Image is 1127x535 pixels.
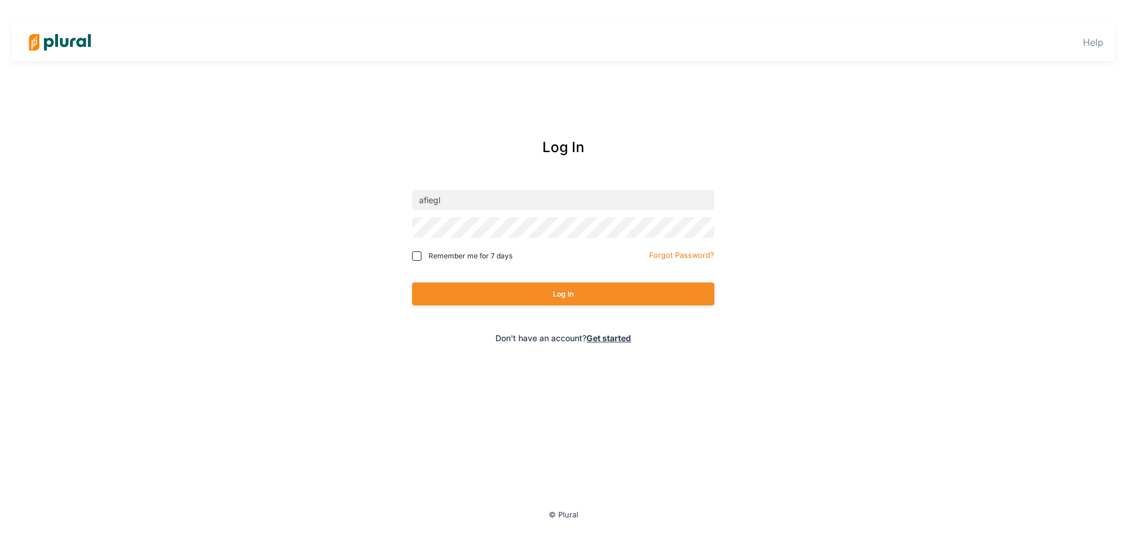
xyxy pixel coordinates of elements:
img: Logo for Plural [19,22,101,63]
input: Email address [412,190,714,210]
small: © Plural [549,510,578,519]
div: Log In [362,137,765,158]
div: Don't have an account? [362,332,765,344]
a: Get started [586,333,631,343]
small: Forgot Password? [649,251,714,260]
input: Remember me for 7 days [412,251,421,261]
button: Log In [412,282,714,305]
span: Remember me for 7 days [428,251,512,261]
a: Help [1083,36,1104,48]
a: Forgot Password? [649,248,714,260]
